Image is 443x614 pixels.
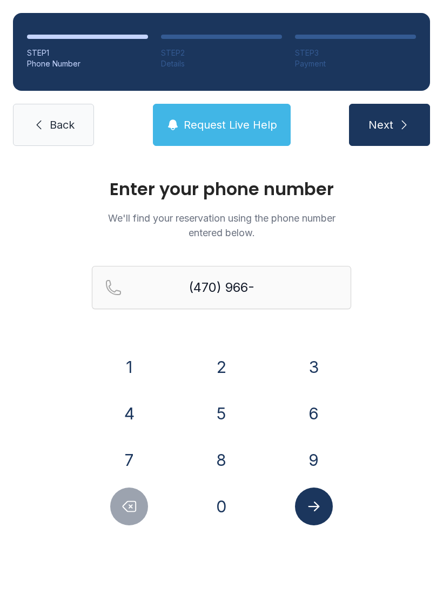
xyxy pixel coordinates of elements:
button: 9 [295,441,333,479]
button: 7 [110,441,148,479]
div: STEP 2 [161,48,282,58]
input: Reservation phone number [92,266,351,309]
button: 6 [295,395,333,432]
button: 5 [203,395,240,432]
h1: Enter your phone number [92,181,351,198]
button: 2 [203,348,240,386]
button: 3 [295,348,333,386]
div: STEP 1 [27,48,148,58]
div: Phone Number [27,58,148,69]
button: Delete number [110,488,148,525]
button: Submit lookup form [295,488,333,525]
button: 8 [203,441,240,479]
button: 4 [110,395,148,432]
div: Payment [295,58,416,69]
div: STEP 3 [295,48,416,58]
span: Back [50,117,75,132]
span: Request Live Help [184,117,277,132]
button: 1 [110,348,148,386]
p: We'll find your reservation using the phone number entered below. [92,211,351,240]
button: 0 [203,488,240,525]
span: Next [368,117,393,132]
div: Details [161,58,282,69]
